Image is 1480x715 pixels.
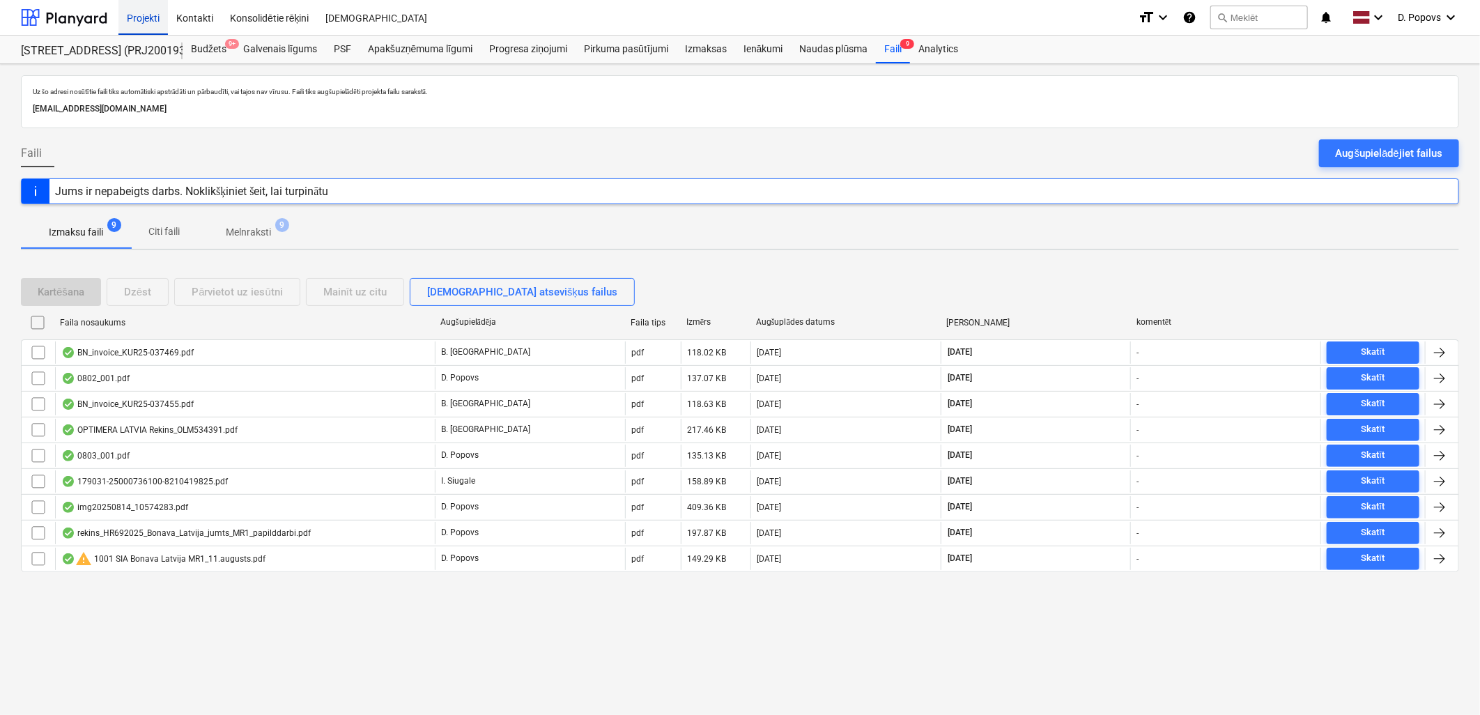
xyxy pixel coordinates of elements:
div: Augšupielādēja [440,317,619,328]
div: OCR pabeigts [61,373,75,384]
span: [DATE] [947,475,974,487]
a: Progresa ziņojumi [481,36,576,63]
p: D. Popovs [441,501,479,513]
div: Faili [876,36,910,63]
div: - [1136,477,1139,486]
div: BN_invoice_KUR25-037469.pdf [61,347,194,358]
div: - [1136,554,1139,564]
span: 9+ [225,39,239,49]
p: B. [GEOGRAPHIC_DATA] [441,398,530,410]
div: pdf [631,451,644,461]
div: Izmērs [686,317,745,328]
div: OCR pabeigts [61,528,75,539]
div: [DEMOGRAPHIC_DATA] atsevišķus failus [427,283,617,301]
div: Augšuplādes datums [756,317,935,328]
div: BN_invoice_KUR25-037455.pdf [61,399,194,410]
div: Skatīt [1362,473,1385,489]
div: OCR pabeigts [61,476,75,487]
p: Melnraksti [226,225,271,240]
div: Faila nosaukums [60,318,429,328]
i: keyboard_arrow_down [1442,9,1459,26]
div: [DATE] [757,425,781,435]
button: Skatīt [1327,496,1419,518]
div: [STREET_ADDRESS] (PRJ2001934) 2601941 [21,44,166,59]
p: Uz šo adresi nosūtītie faili tiks automātiski apstrādāti un pārbaudīti, vai tajos nav vīrusu. Fai... [33,87,1447,96]
span: [DATE] [947,501,974,513]
div: [DATE] [757,528,781,538]
div: 179031-25000736100-8210419825.pdf [61,476,228,487]
i: Zināšanu pamats [1182,9,1196,26]
p: [EMAIL_ADDRESS][DOMAIN_NAME] [33,102,1447,116]
span: 9 [107,218,121,232]
a: Izmaksas [677,36,735,63]
div: - [1136,374,1139,383]
div: 0803_001.pdf [61,450,130,461]
div: Jums ir nepabeigts darbs. Noklikšķiniet šeit, lai turpinātu [55,185,329,198]
button: Skatīt [1327,367,1419,390]
div: 118.63 KB [687,399,726,409]
div: Faila tips [631,318,675,328]
div: - [1136,399,1139,409]
span: [DATE] [947,449,974,461]
div: - [1136,502,1139,512]
div: 1001 SIA Bonava Latvija MR1_11.augusts.pdf [61,551,265,567]
p: D. Popovs [441,372,479,384]
div: pdf [631,528,644,538]
div: Skatīt [1362,370,1385,386]
div: pdf [631,502,644,512]
span: [DATE] [947,424,974,436]
div: [DATE] [757,502,781,512]
div: Chat Widget [1410,648,1480,715]
p: Izmaksu faili [49,225,103,240]
a: Naudas plūsma [792,36,877,63]
div: 149.29 KB [687,554,726,564]
div: OCR pabeigts [61,424,75,436]
button: Meklēt [1210,6,1308,29]
div: 135.13 KB [687,451,726,461]
div: Skatīt [1362,344,1385,360]
div: Galvenais līgums [235,36,325,63]
div: [DATE] [757,451,781,461]
div: Skatīt [1362,499,1385,515]
p: D. Popovs [441,449,479,461]
span: search [1217,12,1228,23]
a: PSF [325,36,360,63]
span: Faili [21,145,42,162]
button: Skatīt [1327,419,1419,441]
div: - [1136,451,1139,461]
span: 9 [275,218,289,232]
div: 409.36 KB [687,502,726,512]
span: [DATE] [947,527,974,539]
div: [DATE] [757,477,781,486]
p: B. [GEOGRAPHIC_DATA] [441,346,530,358]
div: Skatīt [1362,422,1385,438]
p: B. [GEOGRAPHIC_DATA] [441,424,530,436]
i: keyboard_arrow_down [1155,9,1171,26]
a: Faili9 [876,36,910,63]
button: Skatīt [1327,393,1419,415]
a: Ienākumi [735,36,792,63]
div: rekins_HR692025_Bonava_Latvija_jumts_MR1_papilddarbi.pdf [61,528,311,539]
button: Skatīt [1327,445,1419,467]
button: [DEMOGRAPHIC_DATA] atsevišķus failus [410,278,635,306]
a: Pirkuma pasūtījumi [576,36,677,63]
div: - [1136,528,1139,538]
div: OCR pabeigts [61,502,75,513]
div: 118.02 KB [687,348,726,357]
span: D. Popovs [1398,12,1441,23]
div: komentēt [1136,317,1316,328]
div: img20250814_10574283.pdf [61,502,188,513]
div: 0802_001.pdf [61,373,130,384]
div: OCR pabeigts [61,553,75,564]
div: Analytics [910,36,966,63]
a: Apakšuzņēmuma līgumi [360,36,481,63]
div: OCR pabeigts [61,450,75,461]
span: [DATE] [947,553,974,564]
div: pdf [631,399,644,409]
